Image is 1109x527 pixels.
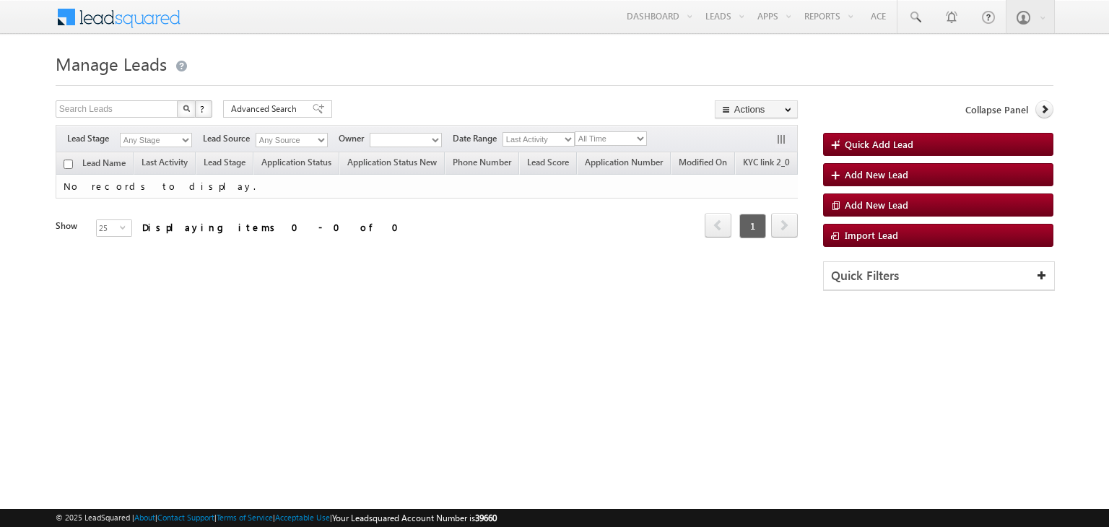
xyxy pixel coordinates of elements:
a: Lead Name [75,155,133,174]
span: Your Leadsquared Account Number is [332,513,497,523]
a: Application Status New [340,154,444,173]
a: Modified On [671,154,734,173]
span: Lead Stage [67,132,120,145]
span: Application Status New [347,157,437,167]
a: Lead Stage [196,154,253,173]
span: Collapse Panel [965,103,1028,116]
input: Check all records [64,160,73,169]
span: Lead Stage [204,157,245,167]
button: ? [195,100,212,118]
span: Quick Add Lead [845,138,913,150]
span: Import Lead [845,229,898,241]
a: Lead Score [520,154,576,173]
span: Modified On [679,157,727,167]
span: Date Range [453,132,503,145]
span: Add New Lead [845,199,908,211]
span: Advanced Search [231,103,301,116]
span: Add New Lead [845,168,908,180]
a: Contact Support [157,513,214,522]
div: Quick Filters [824,262,1054,290]
div: Displaying items 0 - 0 of 0 [142,219,407,235]
span: KYC link 2_0 [743,157,790,167]
a: KYC link 2_0 [736,154,797,173]
a: Last Activity [134,154,195,173]
span: next [771,213,798,238]
a: next [771,214,798,238]
span: © 2025 LeadSquared | | | | | [56,511,497,525]
a: Application Number [578,154,670,173]
span: Lead Score [527,157,569,167]
span: select [120,224,131,230]
span: Lead Source [203,132,256,145]
span: Manage Leads [56,52,167,75]
img: Search [183,105,190,112]
span: Phone Number [453,157,511,167]
span: Application Status [261,157,331,167]
span: Owner [339,132,370,145]
span: ? [200,103,206,115]
a: About [134,513,155,522]
div: Show [56,219,84,232]
span: prev [705,213,731,238]
span: 1 [739,214,766,238]
span: 39660 [475,513,497,523]
a: prev [705,214,731,238]
span: Application Number [585,157,663,167]
a: Application Status [254,154,339,173]
a: Phone Number [445,154,518,173]
a: Acceptable Use [275,513,330,522]
a: Terms of Service [217,513,273,522]
span: 25 [97,220,120,236]
button: Actions [715,100,798,118]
